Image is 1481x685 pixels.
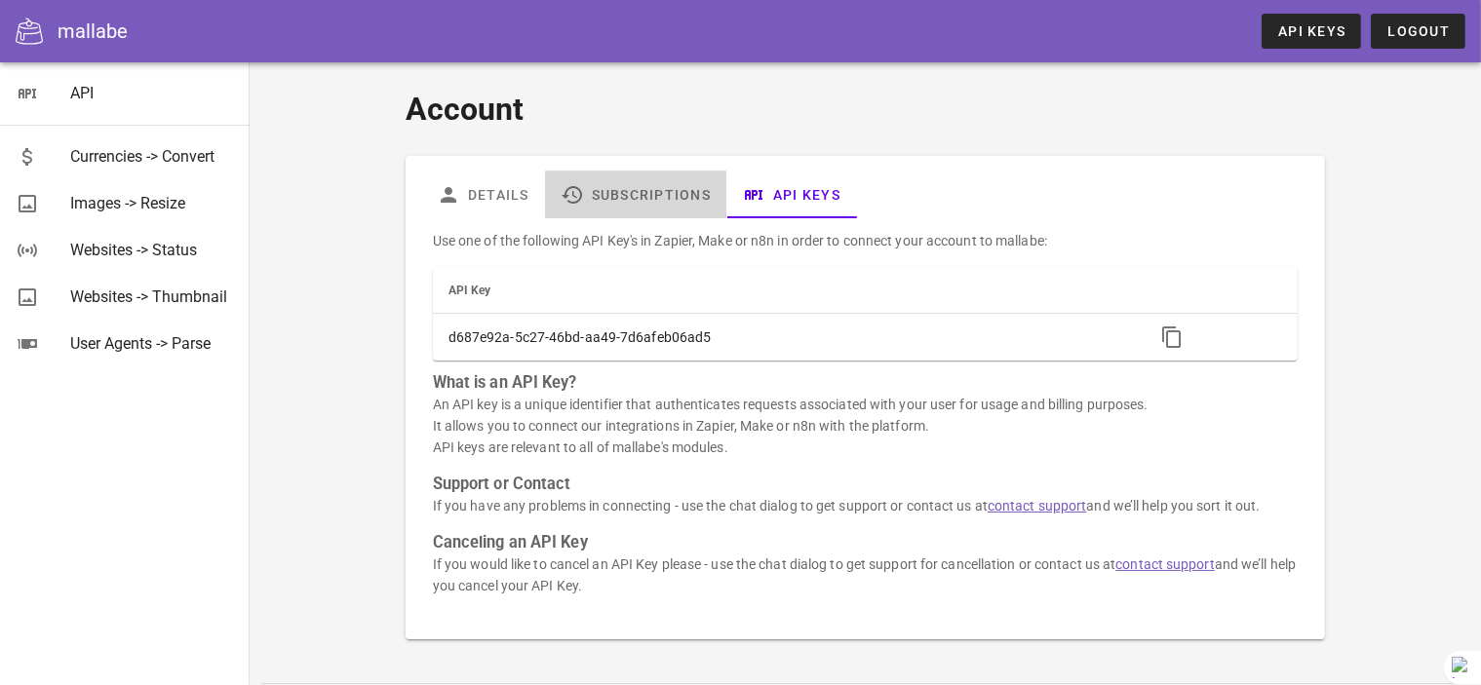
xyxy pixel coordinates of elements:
[1386,23,1450,39] span: Logout
[433,553,1298,596] p: If you would like to cancel an API Key please - use the chat dialog to get support for cancellati...
[433,372,1298,394] h3: What is an API Key?
[70,84,234,102] div: API
[433,230,1298,251] p: Use one of the following API Key's in Zapier, Make or n8n in order to connect your account to mal...
[1277,23,1345,39] span: API Keys
[433,474,1298,495] h3: Support or Contact
[545,171,726,218] a: Subscriptions
[433,267,1139,314] th: API Key: Not sorted. Activate to sort ascending.
[1371,14,1465,49] button: Logout
[433,394,1298,458] p: An API key is a unique identifier that authenticates requests associated with your user for usage...
[421,171,545,218] a: Details
[70,147,234,166] div: Currencies -> Convert
[70,334,234,353] div: User Agents -> Parse
[70,194,234,212] div: Images -> Resize
[70,241,234,259] div: Websites -> Status
[433,532,1298,553] h3: Canceling an API Key
[988,498,1087,514] a: contact support
[1262,14,1361,49] a: API Keys
[433,314,1139,361] td: d687e92a-5c27-46bd-aa49-7d6afeb06ad5
[70,287,234,306] div: Websites -> Thumbnail
[58,17,128,46] div: mallabe
[406,86,1325,133] h1: Account
[433,495,1298,516] p: If you have any problems in connecting - use the chat dialog to get support or contact us at and ...
[1115,556,1215,572] a: contact support
[726,171,856,218] a: API Keys
[448,284,491,297] span: API Key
